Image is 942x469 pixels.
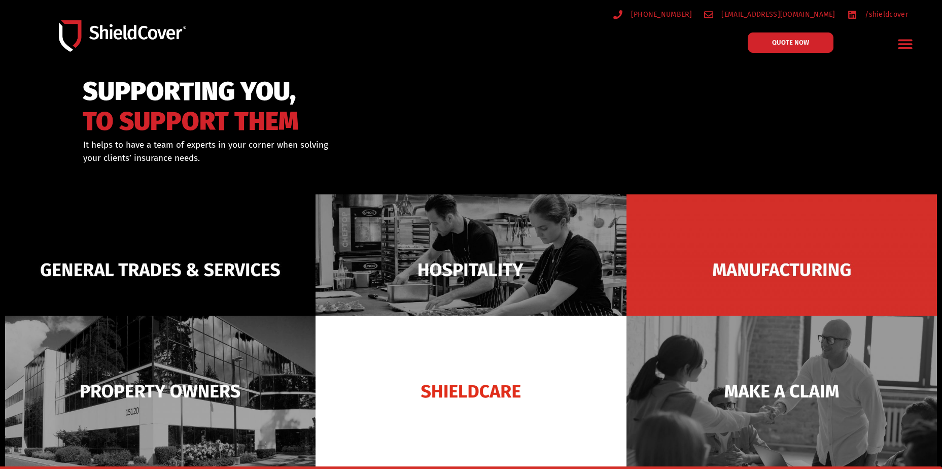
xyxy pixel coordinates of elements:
[893,32,917,56] div: Menu Toggle
[719,8,835,21] span: [EMAIL_ADDRESS][DOMAIN_NAME]
[862,8,908,21] span: /shieldcover
[83,81,299,102] span: SUPPORTING YOU,
[83,152,523,165] p: your clients’ insurance needs.
[83,139,523,164] div: It helps to have a team of experts in your corner when solving
[848,8,908,21] a: /shieldcover
[772,39,809,46] span: QUOTE NOW
[704,8,835,21] a: [EMAIL_ADDRESS][DOMAIN_NAME]
[59,20,186,51] img: Shield-Cover-Underwriting-Australia-logo-full
[748,32,833,53] a: QUOTE NOW
[629,8,692,21] span: [PHONE_NUMBER]
[613,8,692,21] a: [PHONE_NUMBER]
